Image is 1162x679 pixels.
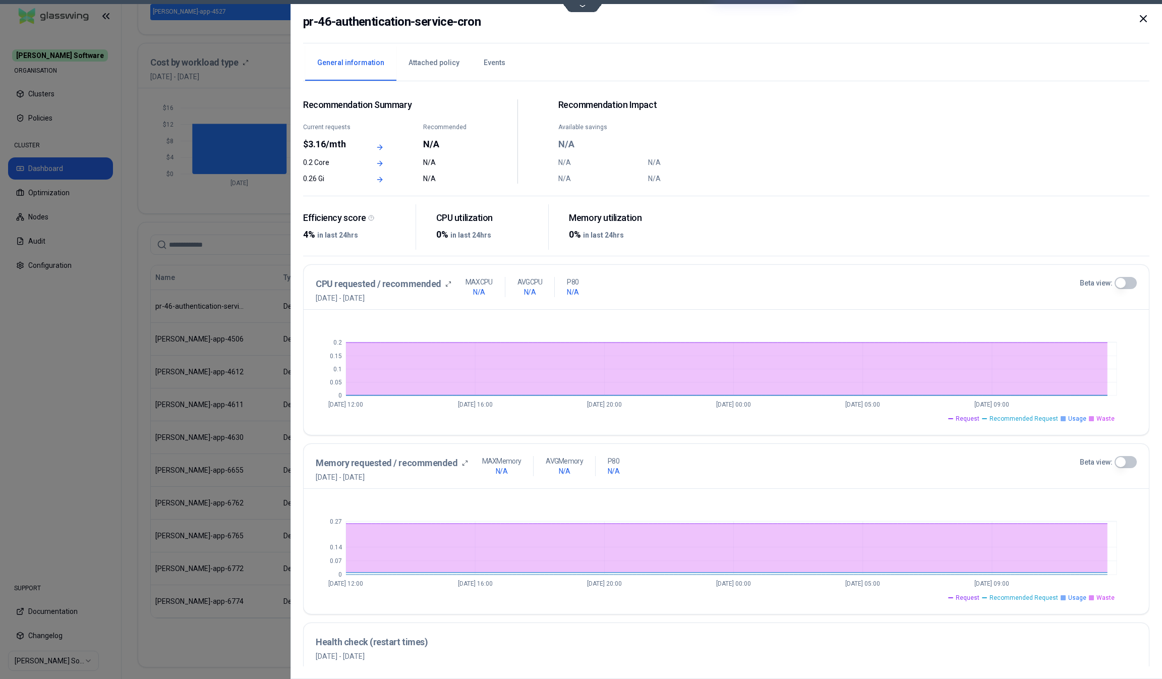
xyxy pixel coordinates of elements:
p: P80 [608,456,619,466]
div: N/A [423,137,477,151]
tspan: [DATE] 20:00 [587,580,622,587]
div: CPU utilization [436,212,541,224]
tspan: [DATE] 20:00 [587,401,622,408]
label: Beta view: [1080,457,1113,467]
h1: N/A [496,466,507,476]
span: [DATE] - [DATE] [316,472,468,482]
span: in last 24hrs [450,231,491,239]
span: Recommended Request [990,415,1058,423]
div: $3.16/mth [303,137,357,151]
span: Request [956,594,979,602]
span: Usage [1068,594,1086,602]
div: 0% [436,228,541,242]
div: 0.2 Core [303,157,357,167]
span: in last 24hrs [317,231,358,239]
tspan: [DATE] 05:00 [845,401,880,408]
p: AVG Memory [546,456,583,466]
div: N/A [558,137,642,151]
h1: N/A [473,287,485,297]
p: MAX CPU [466,277,493,287]
div: Recommended [423,123,477,131]
tspan: 0.14 [330,544,342,551]
tspan: [DATE] 12:00 [328,401,363,408]
div: N/A [423,157,477,167]
span: Recommendation Summary [303,99,477,111]
p: P80 [567,277,578,287]
tspan: 0.05 [330,379,342,386]
p: AVG CPU [517,277,543,287]
button: General information [305,45,396,81]
div: Current requests [303,123,357,131]
h1: N/A [559,466,570,476]
button: Events [472,45,517,81]
label: Beta view: [1080,278,1113,288]
div: 4% [303,228,408,242]
h3: Health check (restart times) [316,635,428,649]
tspan: 0.1 [333,366,342,373]
div: N/A [648,174,732,184]
span: in last 24hrs [583,231,624,239]
tspan: 0 [338,571,342,578]
span: Waste [1096,594,1115,602]
tspan: 0.2 [333,339,342,346]
tspan: [DATE] 12:00 [328,580,363,587]
div: N/A [423,174,477,184]
h1: N/A [524,287,536,297]
tspan: 0.27 [330,518,342,525]
tspan: [DATE] 16:00 [458,580,493,587]
div: N/A [558,174,642,184]
h1: N/A [608,466,619,476]
span: Usage [1068,415,1086,423]
span: [DATE] - [DATE] [316,293,451,303]
tspan: 0 [338,392,342,399]
span: [DATE] - [DATE] [316,651,428,661]
h3: CPU requested / recommended [316,277,441,291]
h2: Recommendation Impact [558,99,732,111]
span: Request [956,415,979,423]
h2: pr-46-authentication-service-cron [303,13,481,31]
h3: Memory requested / recommended [316,456,458,470]
div: 0% [569,228,673,242]
tspan: 0.15 [330,353,342,360]
div: 0.26 Gi [303,174,357,184]
h1: N/A [567,287,578,297]
tspan: 0.07 [330,557,342,564]
div: N/A [648,157,732,167]
button: Attached policy [396,45,472,81]
div: Memory utilization [569,212,673,224]
tspan: [DATE] 05:00 [845,580,880,587]
tspan: [DATE] 16:00 [458,401,493,408]
div: Efficiency score [303,212,408,224]
tspan: [DATE] 09:00 [974,401,1009,408]
tspan: [DATE] 00:00 [716,580,751,587]
tspan: [DATE] 00:00 [716,401,751,408]
span: Waste [1096,415,1115,423]
span: Recommended Request [990,594,1058,602]
div: N/A [558,157,642,167]
p: MAX Memory [482,456,521,466]
tspan: [DATE] 09:00 [974,580,1009,587]
div: Available savings [558,123,642,131]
